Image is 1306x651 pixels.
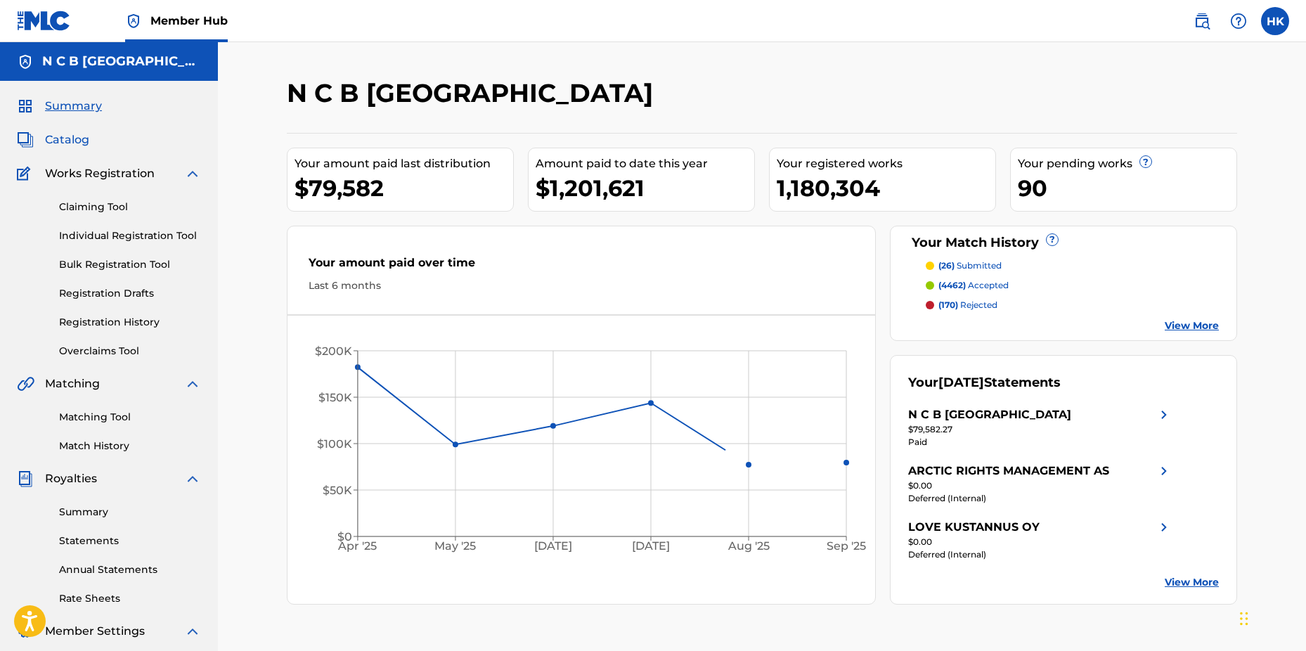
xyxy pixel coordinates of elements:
[315,344,352,358] tspan: $200K
[17,11,71,31] img: MLC Logo
[59,534,201,548] a: Statements
[59,439,201,453] a: Match History
[908,406,1071,423] div: N C B [GEOGRAPHIC_DATA]
[59,228,201,243] a: Individual Registration Tool
[938,259,1002,272] p: submitted
[938,260,955,271] span: (26)
[777,172,995,204] div: 1,180,304
[827,540,867,553] tspan: Sep '25
[1261,7,1289,35] div: User Menu
[926,279,1220,292] a: (4462) accepted
[309,278,854,293] div: Last 6 months
[1240,598,1248,640] div: Træk
[59,200,201,214] a: Claiming Tool
[908,548,1172,561] div: Deferred (Internal)
[150,13,228,29] span: Member Hub
[908,436,1172,449] div: Paid
[1018,155,1236,172] div: Your pending works
[908,492,1172,505] div: Deferred (Internal)
[1230,13,1247,30] img: help
[309,254,854,278] div: Your amount paid over time
[926,259,1220,272] a: (26) submitted
[908,536,1172,548] div: $0.00
[59,257,201,272] a: Bulk Registration Tool
[908,479,1172,492] div: $0.00
[1165,575,1219,590] a: View More
[295,155,513,172] div: Your amount paid last distribution
[1047,234,1058,245] span: ?
[318,391,352,404] tspan: $150K
[536,155,754,172] div: Amount paid to date this year
[45,165,155,182] span: Works Registration
[45,131,89,148] span: Catalog
[337,530,352,543] tspan: $0
[926,299,1220,311] a: (170) rejected
[633,540,671,553] tspan: [DATE]
[59,591,201,606] a: Rate Sheets
[938,299,958,310] span: (170)
[938,375,984,390] span: [DATE]
[1156,463,1172,479] img: right chevron icon
[908,233,1220,252] div: Your Match History
[908,406,1172,449] a: N C B [GEOGRAPHIC_DATA]right chevron icon$79,582.27Paid
[17,375,34,392] img: Matching
[17,98,34,115] img: Summary
[59,505,201,520] a: Summary
[59,410,201,425] a: Matching Tool
[534,540,572,553] tspan: [DATE]
[59,344,201,359] a: Overclaims Tool
[938,279,1009,292] p: accepted
[1140,156,1151,167] span: ?
[184,623,201,640] img: expand
[59,562,201,577] a: Annual Statements
[536,172,754,204] div: $1,201,621
[435,540,477,553] tspan: May '25
[777,155,995,172] div: Your registered works
[908,423,1172,436] div: $79,582.27
[1188,7,1216,35] a: Public Search
[1194,13,1210,30] img: search
[323,484,352,497] tspan: $50K
[338,540,377,553] tspan: Apr '25
[908,463,1172,505] a: ARCTIC RIGHTS MANAGEMENT ASright chevron icon$0.00Deferred (Internal)
[45,375,100,392] span: Matching
[728,540,770,553] tspan: Aug '25
[17,470,34,487] img: Royalties
[1236,584,1306,651] div: Chat-widget
[17,131,89,148] a: CatalogCatalog
[59,286,201,301] a: Registration Drafts
[908,373,1061,392] div: Your Statements
[1236,584,1306,651] iframe: Chat Widget
[45,470,97,487] span: Royalties
[908,519,1172,561] a: LOVE KUSTANNUS OYright chevron icon$0.00Deferred (Internal)
[908,519,1040,536] div: LOVE KUSTANNUS OY
[1224,7,1253,35] div: Help
[125,13,142,30] img: Top Rightsholder
[317,437,352,451] tspan: $100K
[17,165,35,182] img: Works Registration
[45,623,145,640] span: Member Settings
[59,315,201,330] a: Registration History
[17,53,34,70] img: Accounts
[42,53,201,70] h5: N C B SCANDINAVIA
[184,165,201,182] img: expand
[45,98,102,115] span: Summary
[1156,519,1172,536] img: right chevron icon
[1018,172,1236,204] div: 90
[938,299,997,311] p: rejected
[938,280,966,290] span: (4462)
[908,463,1109,479] div: ARCTIC RIGHTS MANAGEMENT AS
[184,470,201,487] img: expand
[295,172,513,204] div: $79,582
[17,98,102,115] a: SummarySummary
[287,77,660,109] h2: N C B [GEOGRAPHIC_DATA]
[17,623,34,640] img: Member Settings
[1156,406,1172,423] img: right chevron icon
[17,131,34,148] img: Catalog
[184,375,201,392] img: expand
[1165,318,1219,333] a: View More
